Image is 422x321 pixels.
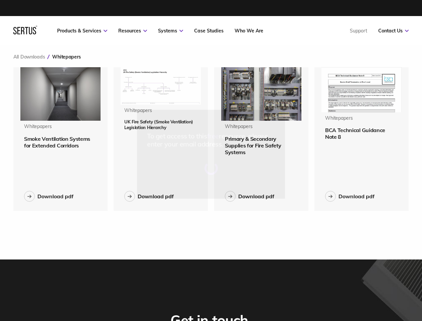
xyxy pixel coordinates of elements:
[350,28,367,34] a: Support
[194,28,224,34] a: Case Studies
[235,28,263,34] a: Who We Are
[57,28,107,34] a: Products & Services
[118,28,147,34] a: Resources
[207,132,219,140] span: free
[147,132,275,148] div: To get access to this resource, please enter your email address.
[158,28,183,34] a: Systems
[378,28,409,34] a: Contact Us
